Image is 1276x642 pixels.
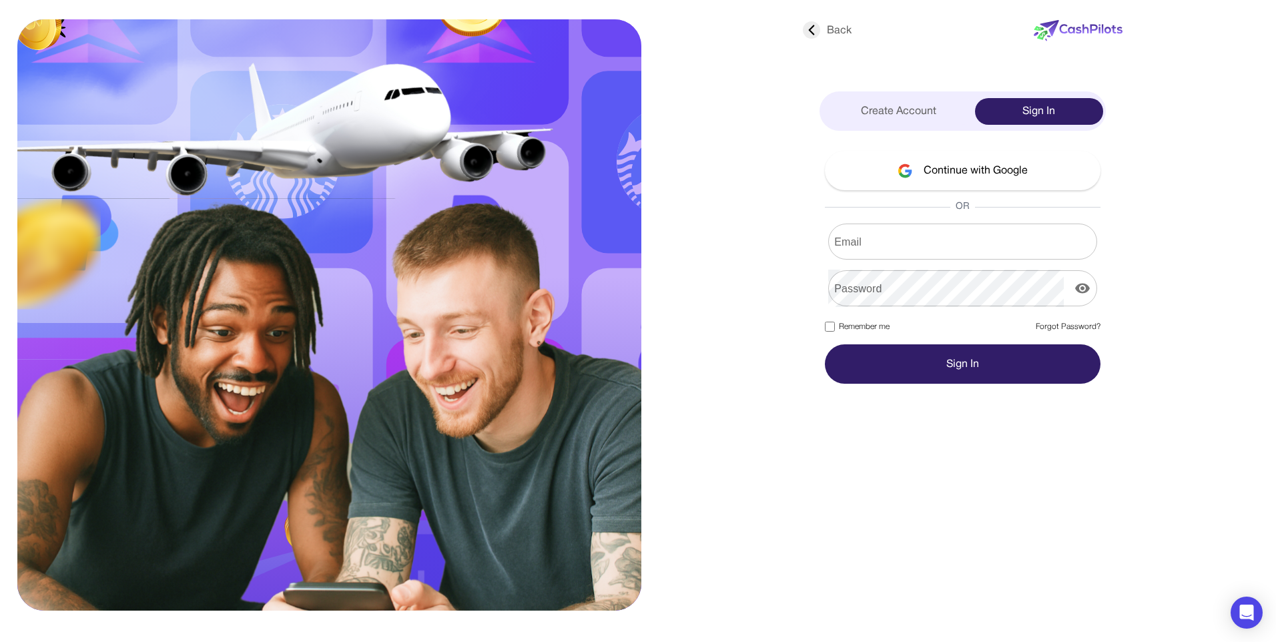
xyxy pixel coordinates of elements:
img: new-logo.svg [1034,20,1123,41]
img: sing-in.svg [17,19,641,611]
label: Remember me [825,321,890,333]
span: OR [950,200,975,214]
div: Sign In [975,98,1104,125]
button: display the password [1069,275,1096,302]
button: Sign In [825,344,1100,384]
div: Open Intercom Messenger [1231,597,1263,629]
img: google-logo.svg [898,164,913,178]
button: Continue with Google [825,151,1100,190]
div: Back [803,23,852,39]
a: Forgot Password? [1036,321,1100,333]
div: Create Account [822,98,975,125]
input: Remember me [825,322,835,332]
